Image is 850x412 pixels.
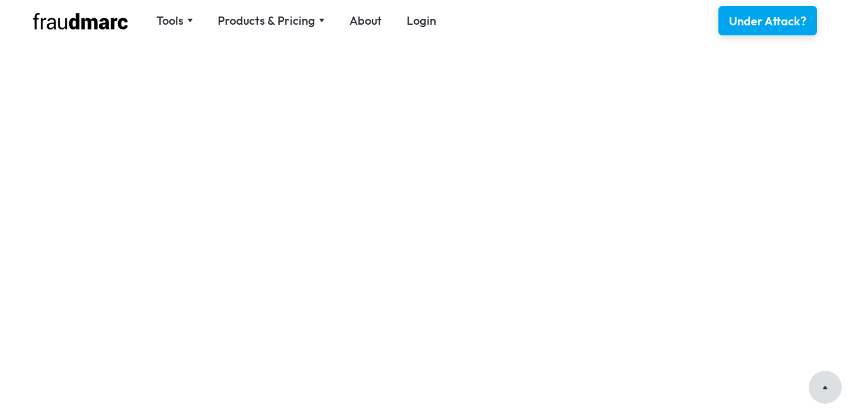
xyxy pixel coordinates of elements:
[729,13,806,29] div: Under Attack?
[407,12,436,29] a: Login
[156,12,184,29] div: Tools
[218,12,315,29] div: Products & Pricing
[718,6,817,35] a: Under Attack?
[349,12,382,29] a: About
